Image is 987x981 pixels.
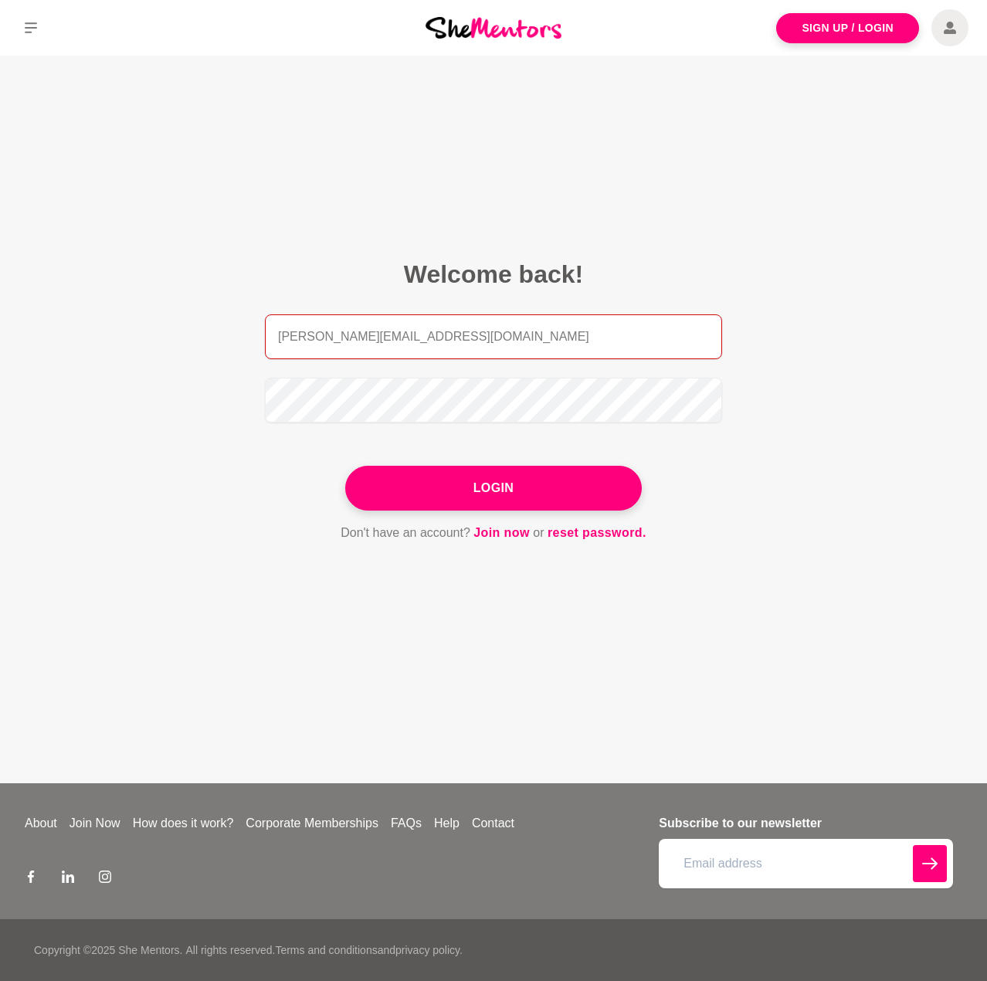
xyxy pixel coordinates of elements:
p: All rights reserved. and . [185,942,462,959]
a: About [19,814,63,833]
a: Help [428,814,466,833]
input: Email address [265,314,722,359]
a: Instagram [99,870,111,888]
img: She Mentors Logo [426,17,561,38]
a: privacy policy [395,944,460,956]
p: Copyright © 2025 She Mentors . [34,942,182,959]
a: FAQs [385,814,428,833]
button: Login [345,466,642,511]
a: Join Now [63,814,127,833]
a: reset password. [548,523,646,543]
a: LinkedIn [62,870,74,888]
a: Terms and conditions [275,944,377,956]
h2: Welcome back! [265,259,722,290]
a: Facebook [25,870,37,888]
h4: Subscribe to our newsletter [659,814,953,833]
a: How does it work? [127,814,240,833]
a: Contact [466,814,521,833]
a: Corporate Memberships [239,814,385,833]
a: Sign Up / Login [776,13,919,43]
input: Email address [659,839,953,888]
p: Don't have an account? or [265,523,722,543]
a: Join now [473,523,530,543]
